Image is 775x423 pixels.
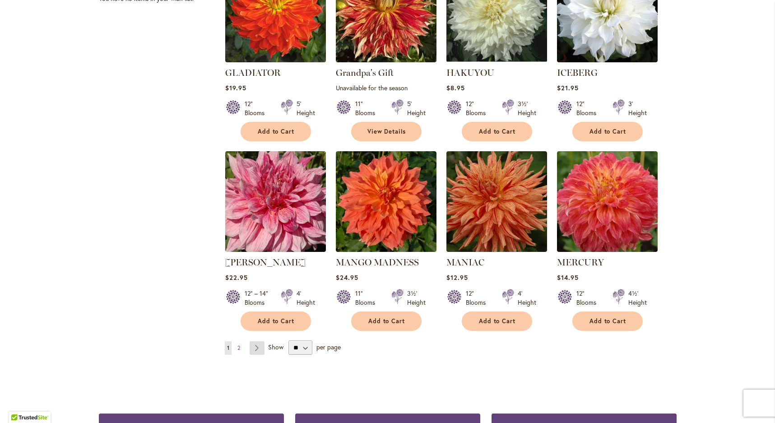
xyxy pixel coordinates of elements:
img: Mercury [557,151,658,252]
span: Add to Cart [589,128,626,135]
a: Grandpa's Gift [336,67,394,78]
span: Add to Cart [589,317,626,325]
span: Show [268,343,283,351]
a: View Details [351,122,422,141]
button: Add to Cart [462,311,532,331]
button: Add to Cart [241,311,311,331]
span: 1 [227,344,229,351]
a: MANIAC [446,257,484,268]
a: MERCURY [557,257,604,268]
a: Grandpa's Gift [336,56,436,64]
button: Add to Cart [572,311,643,331]
span: $21.95 [557,84,579,92]
a: MAKI [225,245,326,254]
iframe: Launch Accessibility Center [7,391,32,416]
div: 3½' Height [518,99,536,117]
a: MANGO MADNESS [336,257,419,268]
span: Add to Cart [258,128,295,135]
div: 12" Blooms [466,289,491,307]
a: Hakuyou [446,56,547,64]
a: GLADIATOR [225,67,281,78]
span: $22.95 [225,273,248,282]
span: View Details [367,128,406,135]
a: ICEBERG [557,56,658,64]
div: 5' Height [297,99,315,117]
button: Add to Cart [241,122,311,141]
img: Maniac [446,151,547,252]
a: Gladiator [225,56,326,64]
a: Mango Madness [336,245,436,254]
a: Mercury [557,245,658,254]
button: Add to Cart [351,311,422,331]
span: $24.95 [336,273,358,282]
div: 3' Height [628,99,647,117]
div: 5' Height [407,99,426,117]
img: Mango Madness [336,151,436,252]
div: 11" Blooms [355,289,381,307]
span: $14.95 [557,273,579,282]
span: Add to Cart [368,317,405,325]
span: Add to Cart [479,317,516,325]
img: MAKI [225,151,326,252]
span: per page [316,343,341,351]
div: 11" Blooms [355,99,381,117]
div: 12" Blooms [245,99,270,117]
button: Add to Cart [572,122,643,141]
p: Unavailable for the season [336,84,436,92]
div: 12" Blooms [576,289,602,307]
div: 3½' Height [407,289,426,307]
span: $12.95 [446,273,468,282]
div: 12" Blooms [576,99,602,117]
div: 12" – 14" Blooms [245,289,270,307]
div: 12" Blooms [466,99,491,117]
span: $8.95 [446,84,465,92]
a: HAKUYOU [446,67,494,78]
div: 4' Height [297,289,315,307]
a: Maniac [446,245,547,254]
div: 4½' Height [628,289,647,307]
span: Add to Cart [258,317,295,325]
a: ICEBERG [557,67,598,78]
span: 2 [237,344,240,351]
a: 2 [235,341,242,355]
span: $19.95 [225,84,246,92]
div: 4' Height [518,289,536,307]
span: Add to Cart [479,128,516,135]
button: Add to Cart [462,122,532,141]
a: [PERSON_NAME] [225,257,306,268]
